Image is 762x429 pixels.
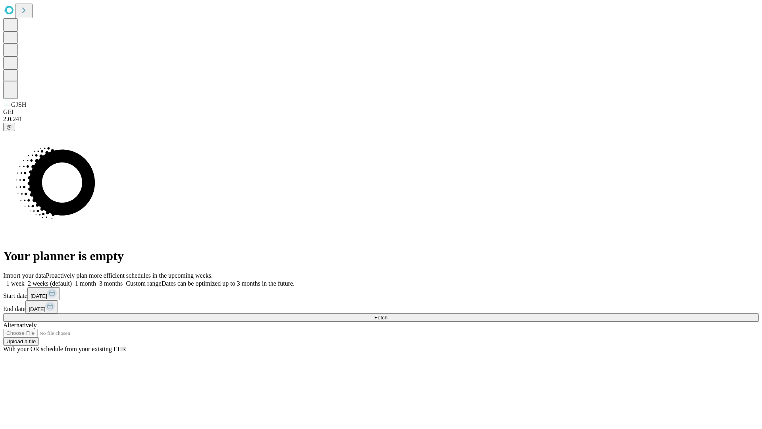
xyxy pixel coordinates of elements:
span: 1 week [6,280,25,287]
h1: Your planner is empty [3,249,759,263]
span: [DATE] [29,306,45,312]
button: [DATE] [25,300,58,313]
span: Proactively plan more efficient schedules in the upcoming weeks. [46,272,213,279]
span: With your OR schedule from your existing EHR [3,346,126,352]
span: Import your data [3,272,46,279]
div: End date [3,300,759,313]
span: [DATE] [31,293,47,299]
div: 2.0.241 [3,116,759,123]
span: 1 month [75,280,96,287]
div: GEI [3,108,759,116]
button: [DATE] [27,287,60,300]
div: Start date [3,287,759,300]
span: Alternatively [3,322,37,329]
button: Fetch [3,313,759,322]
button: @ [3,123,15,131]
span: @ [6,124,12,130]
span: Fetch [374,315,387,321]
span: Dates can be optimized up to 3 months in the future. [162,280,294,287]
button: Upload a file [3,337,39,346]
span: GJSH [11,101,26,108]
span: 2 weeks (default) [28,280,72,287]
span: 3 months [99,280,123,287]
span: Custom range [126,280,161,287]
